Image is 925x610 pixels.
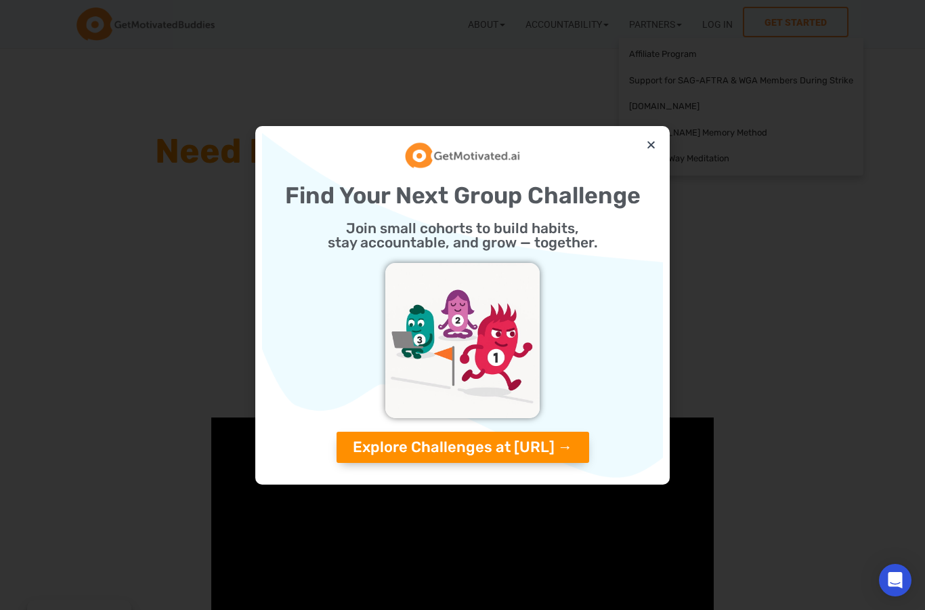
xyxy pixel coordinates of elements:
a: Close [646,140,656,150]
h2: Join small cohorts to build habits, stay accountable, and grow — together. [269,221,656,249]
h2: Find Your Next Group Challenge [269,184,656,207]
img: GetMotivatedAI Logo [405,140,521,171]
a: Explore Challenges at [URL] → [337,432,589,463]
img: challenges_getmotivatedAI [385,263,540,418]
span: Explore Challenges at [URL] → [353,440,573,455]
div: Open Intercom Messenger [879,564,911,596]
